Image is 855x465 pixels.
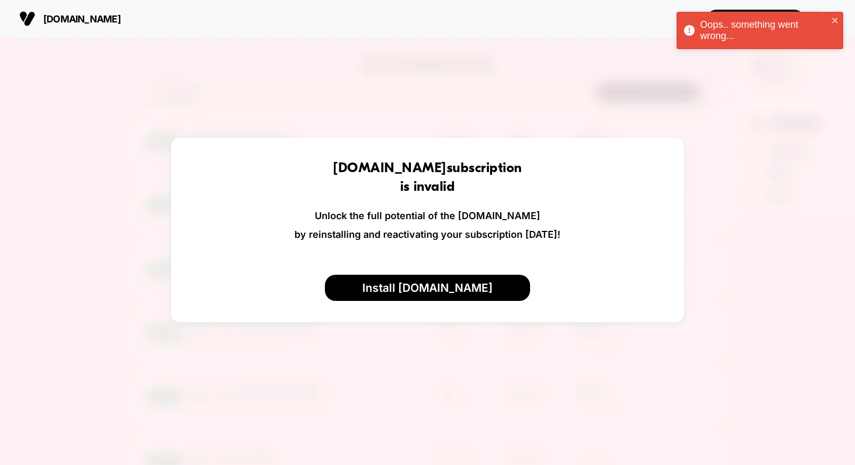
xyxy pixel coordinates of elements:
[815,9,836,29] div: PK
[43,13,121,25] span: [DOMAIN_NAME]
[19,11,35,27] img: Visually logo
[16,10,124,27] button: [DOMAIN_NAME]
[812,8,839,30] button: PK
[325,275,530,301] button: Install [DOMAIN_NAME]
[700,19,828,42] div: Oops.. something went wrong...
[294,206,561,244] p: Unlock the full potential of the [DOMAIN_NAME] by reinstalling and reactivating your subscription...
[831,16,839,26] button: close
[333,159,522,197] h1: [DOMAIN_NAME] subscription is invalid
